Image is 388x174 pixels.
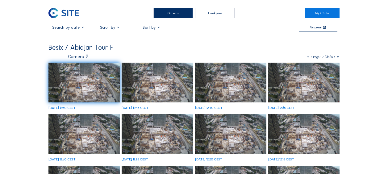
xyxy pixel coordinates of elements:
div: [DATE] 12:45 CEST [122,106,148,110]
img: image_53393315 [195,63,266,103]
div: Timelapses [195,8,235,18]
div: Cameras [153,8,193,18]
img: C-SITE Logo [48,8,79,18]
input: Search by date 󰅀 [48,25,88,30]
div: [DATE] 12:35 CEST [268,106,295,110]
span: Page 1 / 23425 [313,55,333,59]
div: Besix / Abidjan Tour F [48,44,114,51]
img: image_53393099 [48,114,120,154]
div: Fullscreen [310,26,322,29]
div: [DATE] 12:20 CEST [195,158,222,161]
div: [DATE] 12:50 CEST [48,106,76,110]
div: [DATE] 12:30 CEST [48,158,76,161]
img: image_53393661 [48,63,120,103]
div: [DATE] 12:15 CEST [268,158,294,161]
a: My C-Site [305,8,340,18]
div: [DATE] 12:40 CEST [195,106,223,110]
img: image_53392670 [268,114,340,154]
img: image_53393422 [122,63,193,103]
div: Camera 2 [48,54,88,59]
div: [DATE] 12:25 CEST [122,158,148,161]
img: image_53393234 [268,63,340,103]
a: C-SITE Logo [48,8,83,18]
img: image_53392746 [195,114,266,154]
img: image_53392843 [122,114,193,154]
